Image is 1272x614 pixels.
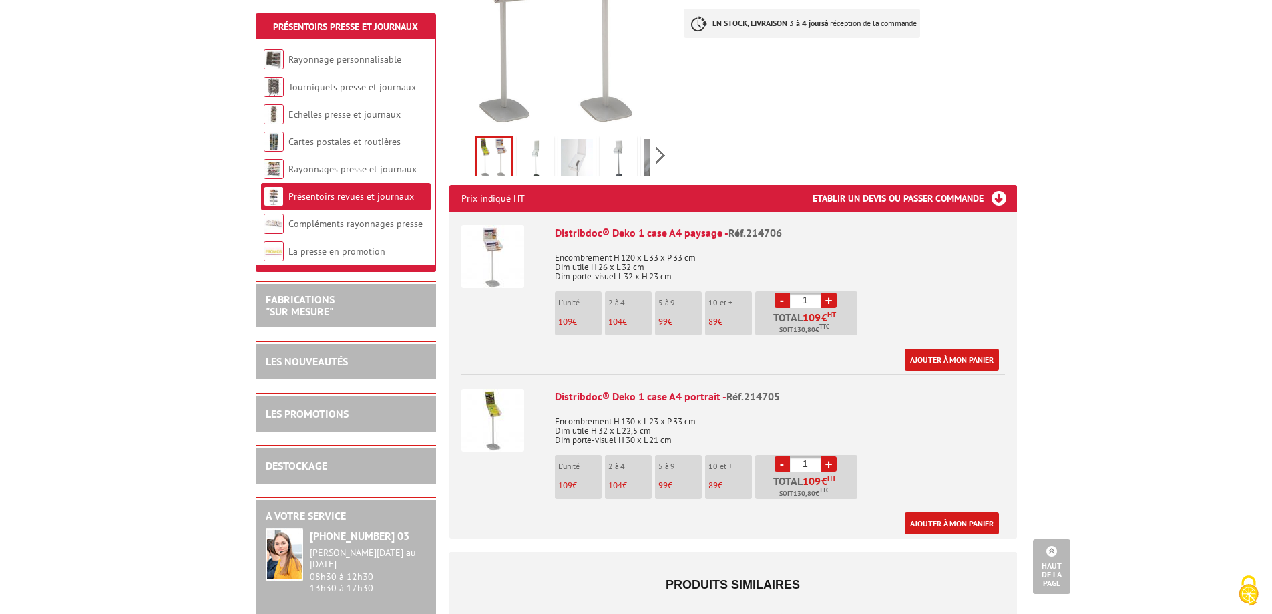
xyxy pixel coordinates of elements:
img: Distribdoc® Deko 1 case A4 portrait [461,389,524,452]
p: 10 et + [708,462,752,471]
p: 2 à 4 [608,462,652,471]
p: € [608,317,652,327]
button: Cookies (fenêtre modale) [1225,569,1272,614]
a: FABRICATIONS"Sur Mesure" [266,293,335,318]
img: presentoirs_de_sol_214706_1.jpg [477,138,511,179]
p: 5 à 9 [658,298,702,307]
a: La presse en promotion [288,245,385,257]
strong: [PHONE_NUMBER] 03 [310,529,409,543]
p: € [558,481,602,490]
a: - [775,456,790,472]
img: distribdoc_deko_1_case_a4_portrait_214705_vide.jpg [519,139,552,180]
p: 10 et + [708,298,752,307]
img: distribdoc_deko_1_case_a4_portrait_214705_zoom_vide.jpg [561,139,593,180]
span: 109 [803,312,821,323]
span: 130,80 [793,325,815,335]
img: Echelles presse et journaux [264,104,284,124]
a: LES NOUVEAUTÉS [266,355,348,368]
h2: A votre service [266,510,426,522]
a: - [775,293,790,308]
p: 5 à 9 [658,462,702,471]
a: Présentoirs revues et journaux [288,190,414,202]
p: Encombrement H 120 x L 33 x P 33 cm Dim utile H 26 x L 32 cm Dim porte-visuel L 32 x H 23 cm [555,244,1005,281]
p: € [658,317,702,327]
span: Next [654,144,667,166]
span: 89 [708,480,718,491]
a: Présentoirs Presse et Journaux [273,21,418,33]
p: à réception de la commande [684,9,920,38]
h3: Etablir un devis ou passer commande [813,185,1017,212]
a: Rayonnages presse et journaux [288,163,417,175]
span: Réf.214705 [726,390,780,403]
span: € [821,312,827,323]
div: Distribdoc® Deko 1 case A4 paysage - [555,225,1005,241]
a: DESTOCKAGE [266,459,327,472]
img: distribdoc_deko_1_case_a4_paysage_214706_paysage_vide.jpg [602,139,634,180]
a: LES PROMOTIONS [266,407,349,420]
span: 104 [608,480,622,491]
a: Ajouter à mon panier [905,349,999,371]
sup: HT [827,474,836,483]
a: + [821,456,837,472]
p: € [608,481,652,490]
p: 2 à 4 [608,298,652,307]
sup: HT [827,310,836,319]
p: L'unité [558,298,602,307]
img: widget-service.jpg [266,528,303,581]
a: Compléments rayonnages presse [288,218,423,230]
sup: TTC [819,323,829,330]
a: Echelles presse et journaux [288,108,401,120]
p: € [558,317,602,327]
p: € [708,481,752,490]
p: Total [759,476,857,499]
img: Rayonnages presse et journaux [264,159,284,179]
span: 104 [608,316,622,327]
a: + [821,293,837,308]
span: Produits similaires [666,578,800,591]
span: 99 [658,316,668,327]
img: Rayonnage personnalisable [264,49,284,69]
span: € [821,476,827,486]
p: Encombrement H 130 x L 23 x P 33 cm Dim utile H 32 x L 22,5 cm Dim porte-visuel H 30 x L 21 cm [555,408,1005,445]
img: Présentoirs revues et journaux [264,186,284,206]
img: Tourniquets presse et journaux [264,77,284,97]
span: 99 [658,480,668,491]
span: Réf.214706 [728,226,782,239]
div: 08h30 à 12h30 13h30 à 17h30 [310,547,426,593]
img: La presse en promotion [264,241,284,261]
span: 130,80 [793,488,815,499]
p: € [658,481,702,490]
p: Prix indiqué HT [461,185,525,212]
img: Cookies (fenêtre modale) [1232,574,1265,607]
span: Soit € [779,488,829,499]
span: 109 [558,316,572,327]
img: Compléments rayonnages presse [264,214,284,234]
a: Haut de la page [1033,539,1070,594]
p: Total [759,312,857,335]
p: € [708,317,752,327]
sup: TTC [819,486,829,494]
img: Cartes postales et routières [264,132,284,152]
span: 89 [708,316,718,327]
a: Ajouter à mon panier [905,512,999,534]
span: 109 [558,480,572,491]
a: Rayonnage personnalisable [288,53,401,65]
img: distribdoc_deko_1_case_a4_paysage_214706_paysage_zoom_vide.jpg [644,139,676,180]
span: 109 [803,476,821,486]
span: Soit € [779,325,829,335]
strong: EN STOCK, LIVRAISON 3 à 4 jours [712,18,825,28]
div: Distribdoc® Deko 1 case A4 portrait - [555,389,1005,404]
p: L'unité [558,462,602,471]
a: Tourniquets presse et journaux [288,81,416,93]
a: Cartes postales et routières [288,136,401,148]
img: Distribdoc® Deko 1 case A4 paysage [461,225,524,288]
div: [PERSON_NAME][DATE] au [DATE] [310,547,426,570]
